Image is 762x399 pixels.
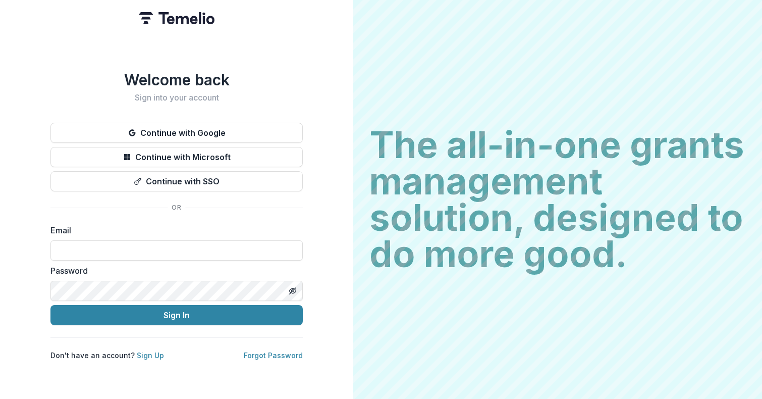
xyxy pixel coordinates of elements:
a: Forgot Password [244,351,303,360]
button: Sign In [50,305,303,325]
img: Temelio [139,12,214,24]
label: Password [50,265,297,277]
button: Continue with Google [50,123,303,143]
h1: Welcome back [50,71,303,89]
h2: Sign into your account [50,93,303,103]
p: Don't have an account? [50,350,164,361]
button: Continue with Microsoft [50,147,303,167]
a: Sign Up [137,351,164,360]
label: Email [50,224,297,236]
button: Toggle password visibility [285,283,301,299]
button: Continue with SSO [50,171,303,191]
